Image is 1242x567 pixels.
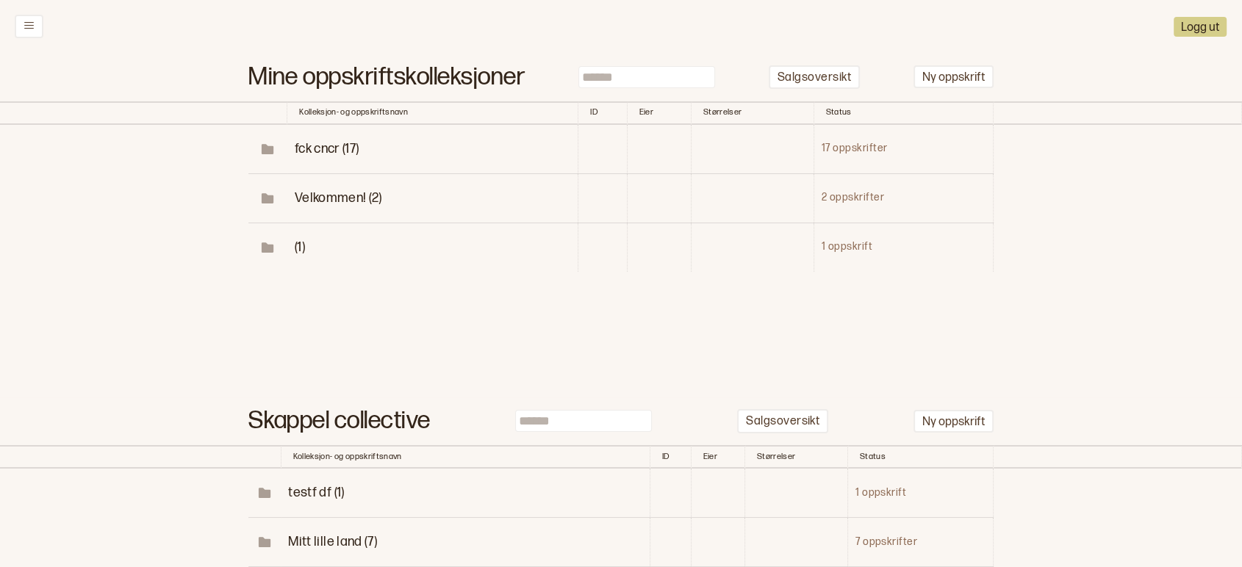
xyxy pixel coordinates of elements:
button: Salgsoversikt [769,65,860,90]
span: Toggle Row Expanded [249,142,287,156]
th: Toggle SortBy [627,101,691,125]
p: Salgsoversikt [746,414,819,430]
th: Toggle SortBy [691,101,814,125]
th: Toggle SortBy [814,101,993,125]
td: 2 oppskrifter [814,173,993,223]
button: Salgsoversikt [737,409,828,433]
button: Ny oppskrift [913,65,994,88]
span: Toggle Row Expanded [249,485,280,500]
td: 17 oppskrifter [814,125,993,174]
th: Toggle SortBy [248,445,281,469]
button: Logg ut [1174,17,1227,37]
th: Toggle SortBy [691,445,744,469]
th: Kolleksjon- og oppskriftsnavn [281,445,650,469]
span: Toggle Row Expanded [249,191,287,206]
span: Toggle Row Expanded [249,535,280,549]
td: 7 oppskrifter [847,518,993,567]
h1: Skappel collective [248,413,431,429]
span: Toggle Row Expanded [295,239,305,255]
th: Kolleksjon- og oppskriftsnavn [287,101,578,125]
span: Toggle Row Expanded [288,485,344,500]
span: Toggle Row Expanded [288,534,377,549]
th: Toggle SortBy [745,445,848,469]
span: Toggle Row Expanded [295,141,359,156]
p: Salgsoversikt [778,71,851,86]
button: Ny oppskrift [913,410,994,433]
th: Toggle SortBy [578,101,628,125]
td: 1 oppskrift [847,469,993,518]
td: 1 oppskrift [814,223,993,272]
th: Toggle SortBy [248,101,287,125]
th: Toggle SortBy [650,445,691,469]
span: Toggle Row Expanded [295,190,382,206]
h1: Mine oppskriftskolleksjoner [248,70,525,85]
th: Toggle SortBy [847,445,993,469]
span: Toggle Row Expanded [249,240,287,255]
